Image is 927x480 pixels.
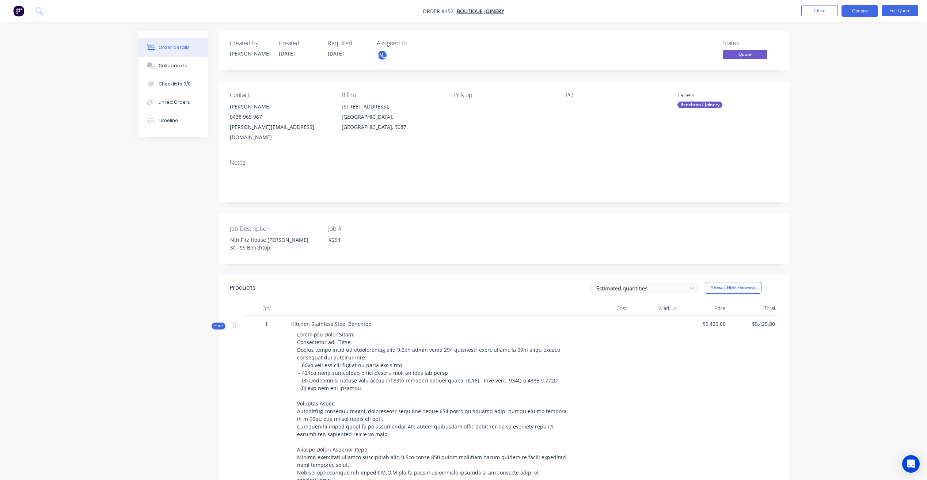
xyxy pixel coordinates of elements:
[682,320,726,328] span: $5,425.80
[342,92,442,99] div: Bill to
[230,92,330,99] div: Contact
[328,50,344,57] span: [DATE]
[230,102,330,142] div: [PERSON_NAME]0438 965 967[PERSON_NAME][EMAIL_ADDRESS][DOMAIN_NAME]
[342,102,442,112] div: [STREET_ADDRESS],
[581,301,630,316] div: Cost
[377,40,450,47] div: Assigned to
[138,75,208,93] button: Checklists 0/0
[230,122,330,142] div: [PERSON_NAME][EMAIL_ADDRESS][DOMAIN_NAME]
[212,323,225,329] button: Kit
[732,320,775,328] span: $5,425.80
[723,40,778,47] div: Status
[279,50,295,57] span: [DATE]
[159,117,178,124] div: Timeline
[679,301,729,316] div: Price
[291,320,372,327] span: Kitchen Stainless Steel Benchtop
[457,8,504,15] a: Boutique Joinery
[342,102,442,132] div: [STREET_ADDRESS],[GEOGRAPHIC_DATA], [GEOGRAPHIC_DATA], 3087
[902,455,920,473] div: Open Intercom Messenger
[138,57,208,75] button: Collaborate
[677,102,722,108] div: Benchtop / Joinery
[801,5,838,16] button: Close
[723,50,767,59] span: Quote
[224,235,316,253] div: Nth Fitz House [PERSON_NAME] St - SS Benchtop
[279,40,319,47] div: Created
[566,92,666,99] div: PO
[265,320,268,328] span: 1
[882,5,918,16] button: Edit Quote
[138,111,208,130] button: Timeline
[677,92,778,99] div: Labels
[214,323,223,329] span: Kit
[138,93,208,111] button: Linked Orders
[453,92,554,99] div: Pick up
[328,40,368,47] div: Required
[841,5,878,17] button: Options
[230,283,255,292] div: Products
[159,62,187,69] div: Collaborate
[159,99,190,106] div: Linked Orders
[630,301,679,316] div: Markup
[729,301,778,316] div: Total
[159,81,191,87] div: Checklists 0/0
[230,102,330,112] div: [PERSON_NAME]
[328,224,419,233] label: Job #
[323,235,414,245] div: K294
[244,301,288,316] div: Qty
[423,8,457,15] span: Order #152 -
[705,282,761,294] button: Show / Hide columns
[230,159,778,166] div: Notes
[230,40,270,47] div: Created by
[159,44,190,51] div: Order details
[342,112,442,132] div: [GEOGRAPHIC_DATA], [GEOGRAPHIC_DATA], 3087
[230,112,330,122] div: 0438 965 967
[230,224,321,233] label: Job Description
[377,50,388,61] button: [PERSON_NAME]
[138,38,208,57] button: Order details
[13,5,24,16] img: Factory
[230,50,270,57] div: [PERSON_NAME]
